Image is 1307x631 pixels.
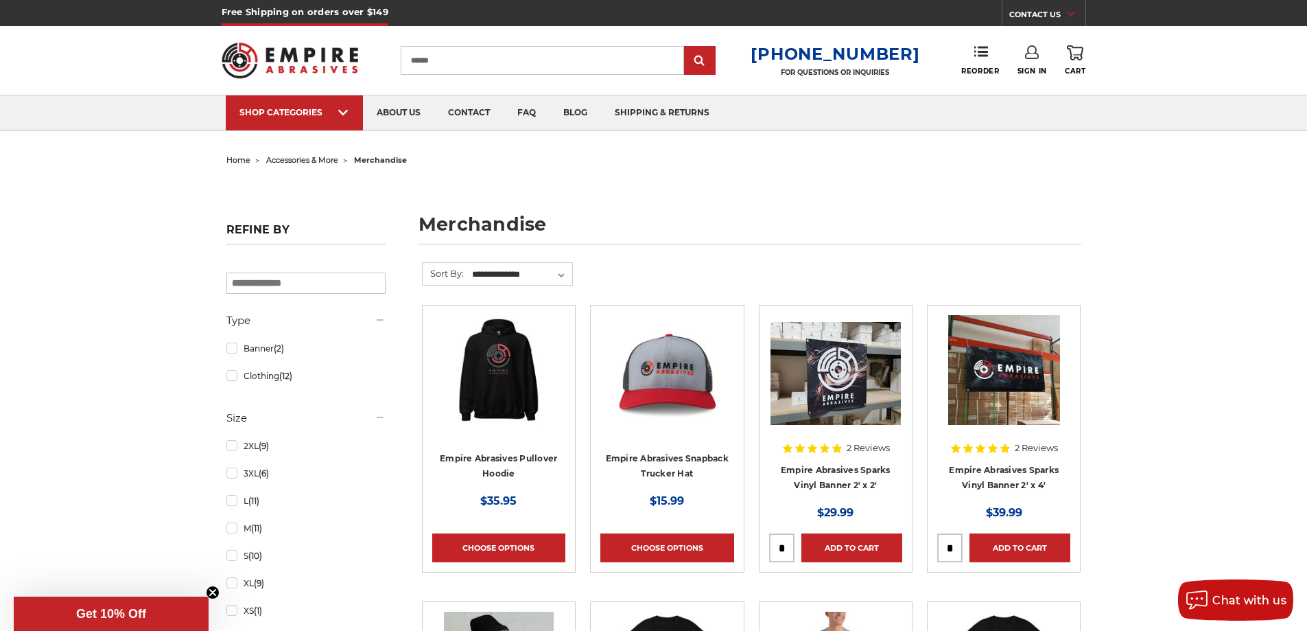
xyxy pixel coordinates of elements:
span: Get 10% Off [76,607,146,621]
span: Sign In [1017,67,1047,76]
a: [PHONE_NUMBER] [751,44,919,64]
h5: Refine by [226,223,386,244]
span: (11) [251,523,262,534]
p: FOR QUESTIONS OR INQUIRIES [751,68,919,77]
span: $39.99 [986,506,1022,519]
a: Empire Abrasives Pullover Hoodie [440,453,557,479]
span: (10) [248,551,262,561]
span: (2) [274,343,284,354]
a: Empire Abrasives Sparks Vinyl Banner 2' x 4' [937,315,1070,448]
a: S [226,544,386,568]
a: faq [504,95,550,130]
a: contact [434,95,504,130]
span: (9) [254,578,264,588]
a: Empire Abrasives Sparks Vinyl Banner 2' x 2' [781,465,891,491]
span: (1) [254,606,262,616]
a: shipping & returns [601,95,723,130]
label: Sort By: [423,263,464,284]
img: Empire Abrasives [222,34,359,87]
a: accessories & more [266,155,338,165]
a: Reorder [961,45,999,75]
a: 3XL [226,461,386,485]
div: Get 10% OffClose teaser [14,597,209,631]
a: Cart [1065,45,1085,76]
a: Empire Abrasives Snapback Trucker Hat [606,453,729,479]
img: Empire Abrasives Sparks Vinyl Banner 2' x 2' [770,322,901,425]
a: M [226,516,386,540]
span: merchandise [354,155,407,165]
span: Chat with us [1212,594,1286,607]
div: SHOP CATEGORIES [239,107,349,117]
a: Add to Cart [801,534,902,562]
span: Reorder [961,67,999,76]
span: (9) [259,441,269,451]
span: (6) [259,468,269,479]
a: Choose Options [432,534,565,562]
span: (11) [248,496,259,506]
span: (12) [279,371,292,381]
a: home [226,155,250,165]
a: CONTACT US [1009,7,1085,26]
span: 2 Reviews [847,444,890,452]
a: Banner [226,336,386,360]
a: about us [363,95,434,130]
a: XL [226,571,386,595]
input: Submit [686,47,714,75]
a: Clothing [226,364,386,388]
a: Empire Abrasives Sparks Vinyl Banner 2' x 4' [949,465,1059,491]
span: $15.99 [650,494,684,507]
img: Empire Abrasives Pullover Hoodie [444,315,554,425]
span: 2 Reviews [1015,444,1058,452]
a: XS [226,599,386,623]
img: Empire Abrasives Snapback Trucker Hat [612,315,722,425]
span: $29.99 [817,506,853,519]
a: Choose Options [600,534,733,562]
a: Add to Cart [969,534,1070,562]
h5: Type [226,312,386,329]
button: Close teaser [206,586,220,599]
img: Empire Abrasives Sparks Vinyl Banner 2' x 4' [948,315,1060,425]
a: L [226,489,386,513]
a: blog [550,95,601,130]
a: Empire Abrasives Sparks Vinyl Banner 2' x 2' [769,315,902,448]
a: 2XL [226,434,386,458]
a: Empire Abrasives Pullover Hoodie [432,315,565,448]
h1: merchandise [419,215,1081,244]
a: Empire Abrasives Snapback Trucker Hat [600,315,733,448]
select: Sort By: [470,264,572,285]
span: $35.95 [480,494,517,507]
span: Cart [1065,67,1085,76]
button: Chat with us [1178,580,1293,621]
h5: Size [226,410,386,426]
